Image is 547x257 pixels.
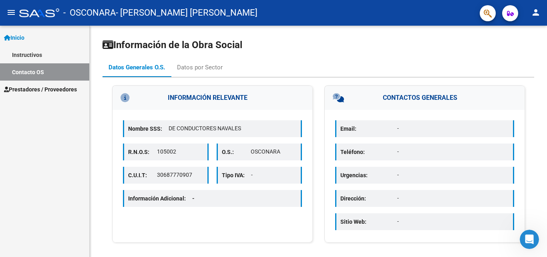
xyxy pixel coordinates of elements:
[397,148,509,156] p: -
[340,124,397,133] p: Email:
[109,63,165,72] div: Datos Generales O.S.
[177,63,223,72] div: Datos por Sector
[251,148,297,156] p: OSCONARA
[128,171,157,180] p: C.U.I.T:
[157,171,203,179] p: 30687770907
[325,86,525,110] h3: CONTACTOS GENERALES
[128,124,169,133] p: Nombre SSS:
[4,33,24,42] span: Inicio
[397,217,509,226] p: -
[397,194,509,202] p: -
[169,124,297,133] p: DE CONDUCTORES NAVALES
[6,8,16,17] mat-icon: menu
[128,194,201,203] p: Información Adicional:
[222,171,251,180] p: Tipo IVA:
[116,4,257,22] span: - [PERSON_NAME] [PERSON_NAME]
[157,148,203,156] p: 105002
[113,86,312,110] h3: INFORMACIÓN RELEVANTE
[340,194,397,203] p: Dirección:
[340,171,397,180] p: Urgencias:
[520,230,539,249] iframe: Intercom live chat
[397,171,509,179] p: -
[103,38,534,51] h1: Información de la Obra Social
[222,148,251,156] p: O.S.:
[397,124,509,133] p: -
[340,217,397,226] p: Sitio Web:
[531,8,541,17] mat-icon: person
[4,85,77,94] span: Prestadores / Proveedores
[128,148,157,156] p: R.N.O.S:
[63,4,116,22] span: - OSCONARA
[340,148,397,156] p: Teléfono:
[192,195,195,202] span: -
[251,171,297,179] p: -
